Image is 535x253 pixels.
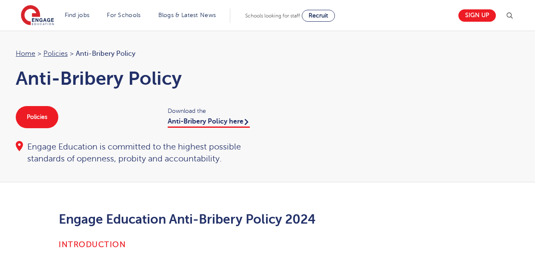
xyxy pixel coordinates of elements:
[16,48,259,59] nav: breadcrumb
[65,12,90,18] a: Find jobs
[16,141,259,165] div: Engage Education is committed to the highest possible standards of openness, probity and accounta...
[168,118,250,128] a: Anti-Bribery Policy here
[16,68,259,89] h1: Anti-Bribery Policy
[16,50,35,57] a: Home
[21,5,54,26] img: Engage Education
[37,50,41,57] span: >
[107,12,140,18] a: For Schools
[168,106,259,116] span: Download the
[245,13,300,19] span: Schools looking for staff
[59,212,316,227] strong: Engage Education Anti-Bribery Policy 2024
[302,10,335,22] a: Recruit
[43,50,68,57] a: Policies
[76,48,135,59] span: Anti-Bribery Policy
[16,106,58,128] a: Policies
[158,12,216,18] a: Blogs & Latest News
[309,12,328,19] span: Recruit
[59,240,126,249] b: Introduction
[70,50,74,57] span: >
[458,9,496,22] a: Sign up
